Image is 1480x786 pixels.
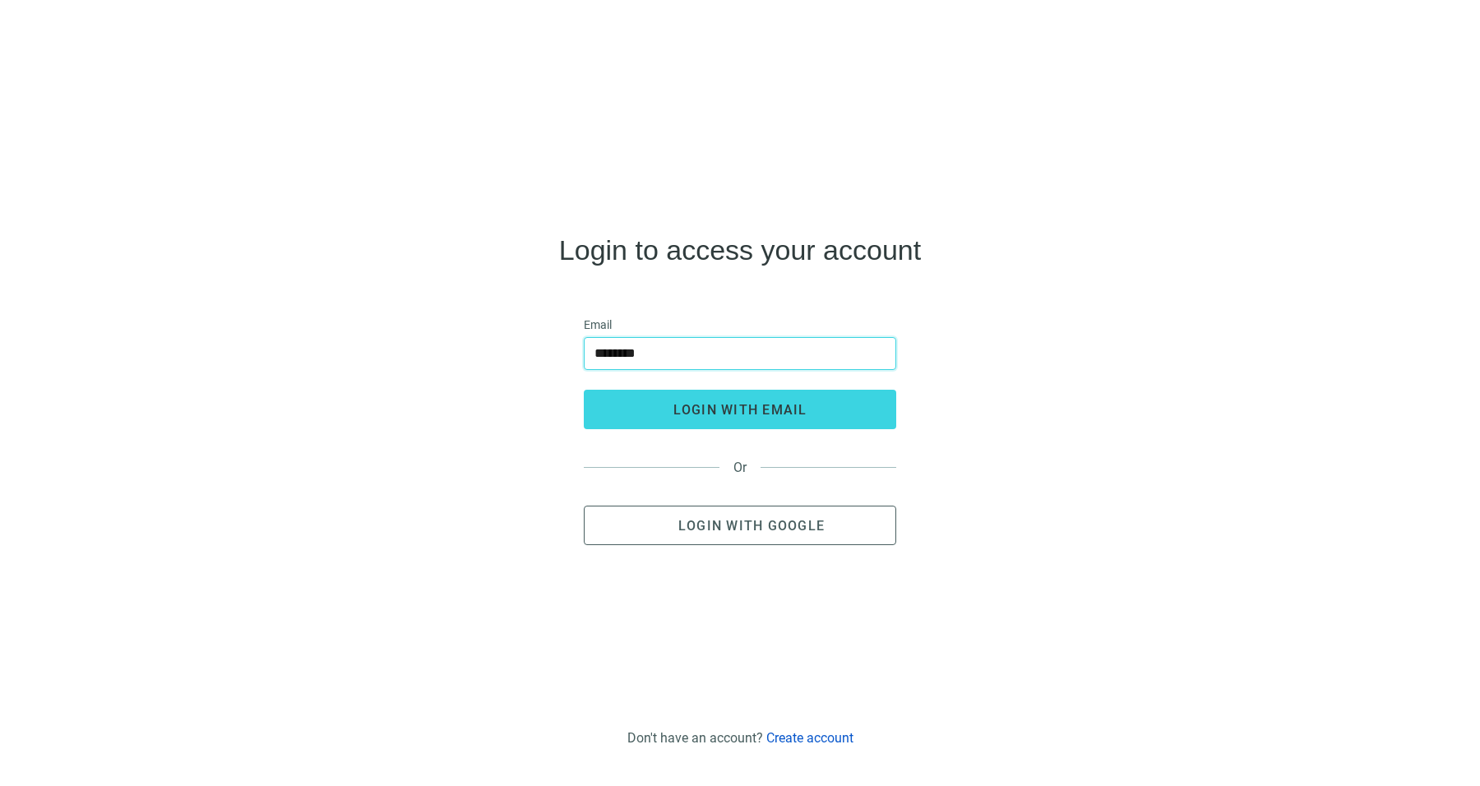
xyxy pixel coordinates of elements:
[719,460,761,475] span: Or
[584,316,612,334] span: Email
[559,237,921,263] h4: Login to access your account
[766,730,853,746] a: Create account
[584,390,896,429] button: login with email
[627,730,853,746] div: Don't have an account?
[584,506,896,545] button: Login with Google
[673,402,807,418] span: login with email
[678,518,825,534] span: Login with Google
